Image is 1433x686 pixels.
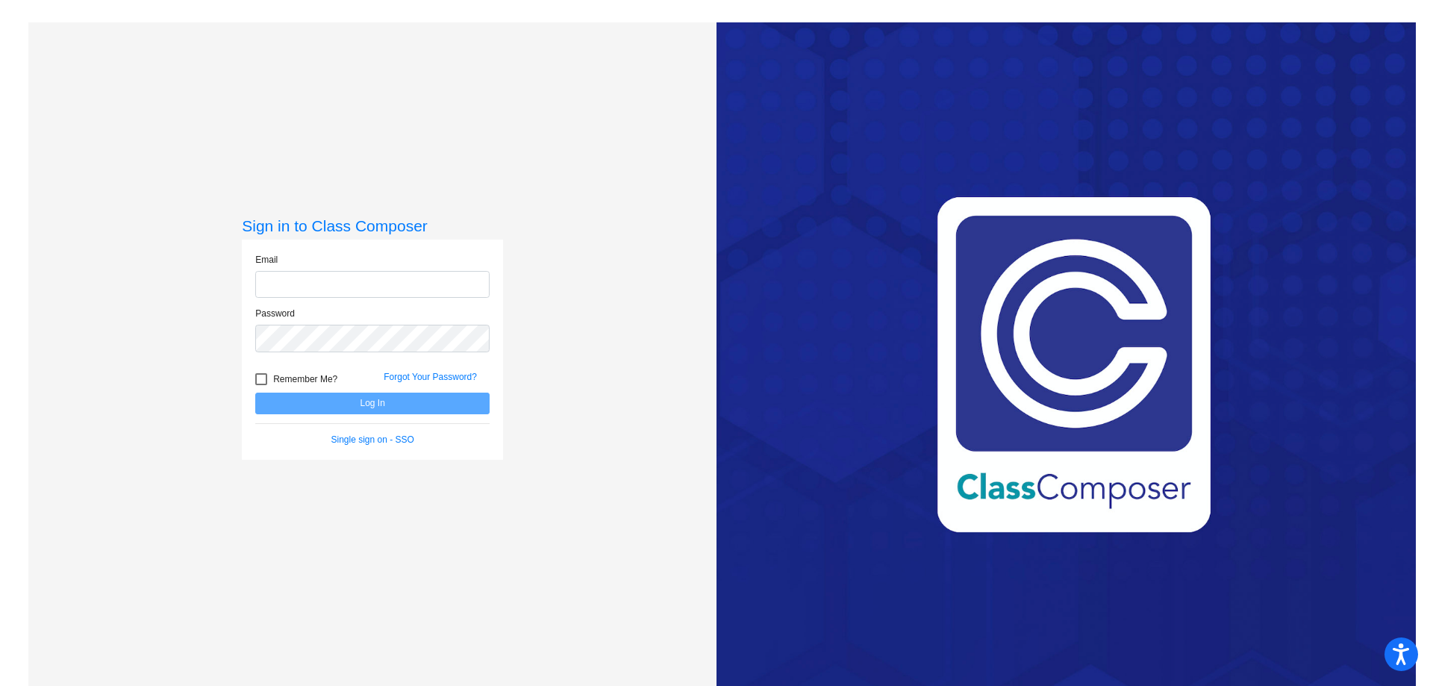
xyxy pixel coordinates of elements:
button: Log In [255,393,490,414]
a: Forgot Your Password? [384,372,477,382]
h3: Sign in to Class Composer [242,216,503,235]
label: Email [255,253,278,266]
label: Password [255,307,295,320]
span: Remember Me? [273,370,337,388]
a: Single sign on - SSO [331,434,414,445]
